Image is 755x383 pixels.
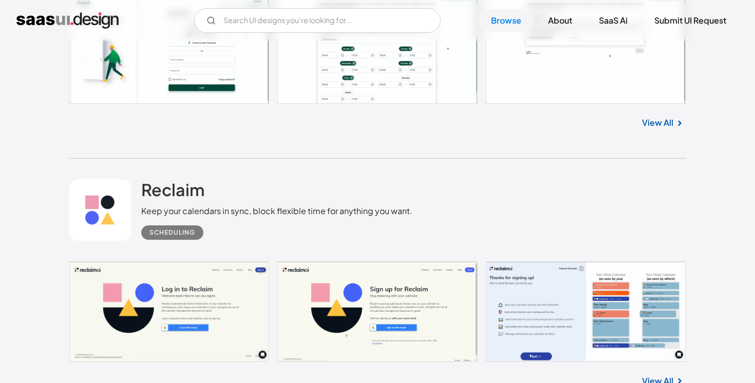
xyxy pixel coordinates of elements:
[16,12,119,29] a: home
[479,9,534,32] a: Browse
[642,117,673,129] a: View All
[642,9,739,32] a: Submit UI Request
[141,179,204,205] a: Reclaim
[194,8,441,33] form: Email Form
[141,205,412,217] div: Keep your calendars in sync, block flexible time for anything you want.
[194,8,441,33] input: Search UI designs you're looking for...
[141,179,204,200] h2: Reclaim
[149,226,195,239] div: Scheduling
[587,9,640,32] a: SaaS Ai
[536,9,584,32] a: About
